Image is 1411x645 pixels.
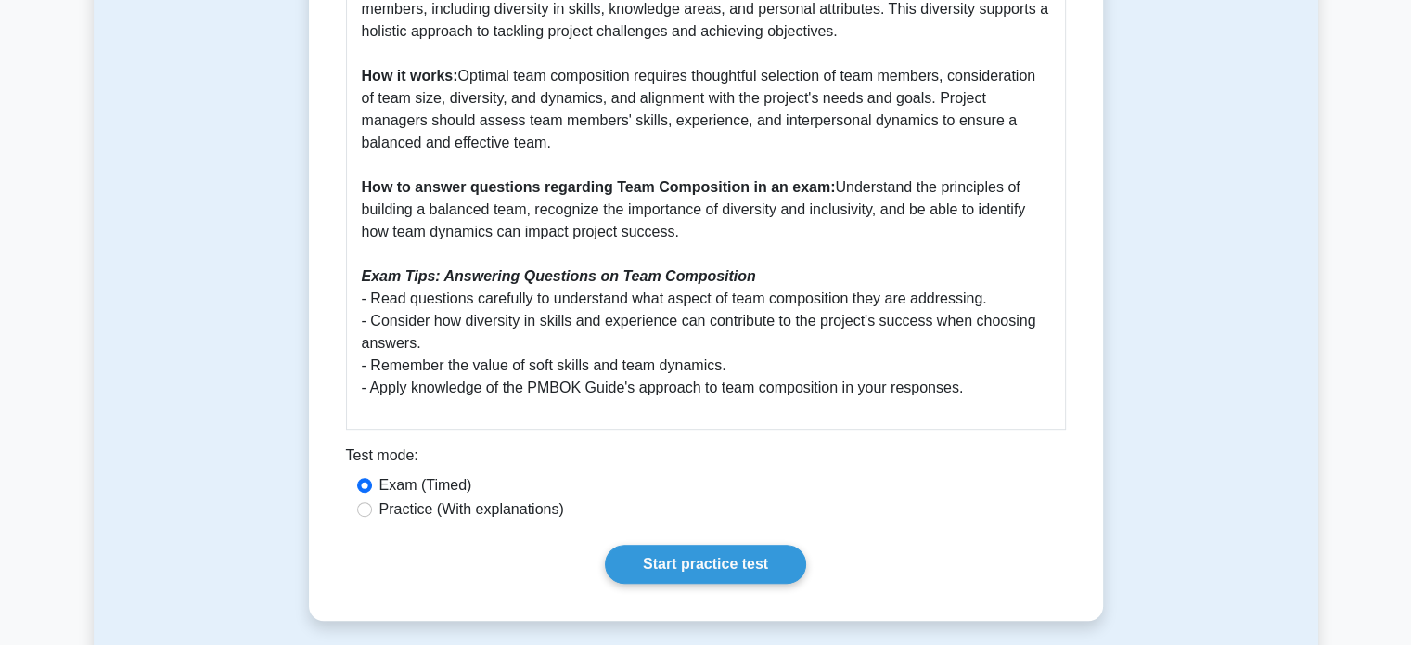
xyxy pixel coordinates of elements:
[346,445,1066,474] div: Test mode:
[379,474,472,497] label: Exam (Timed)
[362,68,458,84] b: How it works:
[605,545,806,584] a: Start practice test
[362,268,756,284] i: Exam Tips: Answering Questions on Team Composition
[379,498,564,521] label: Practice (With explanations)
[362,179,836,195] b: How to answer questions regarding Team Composition in an exam:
